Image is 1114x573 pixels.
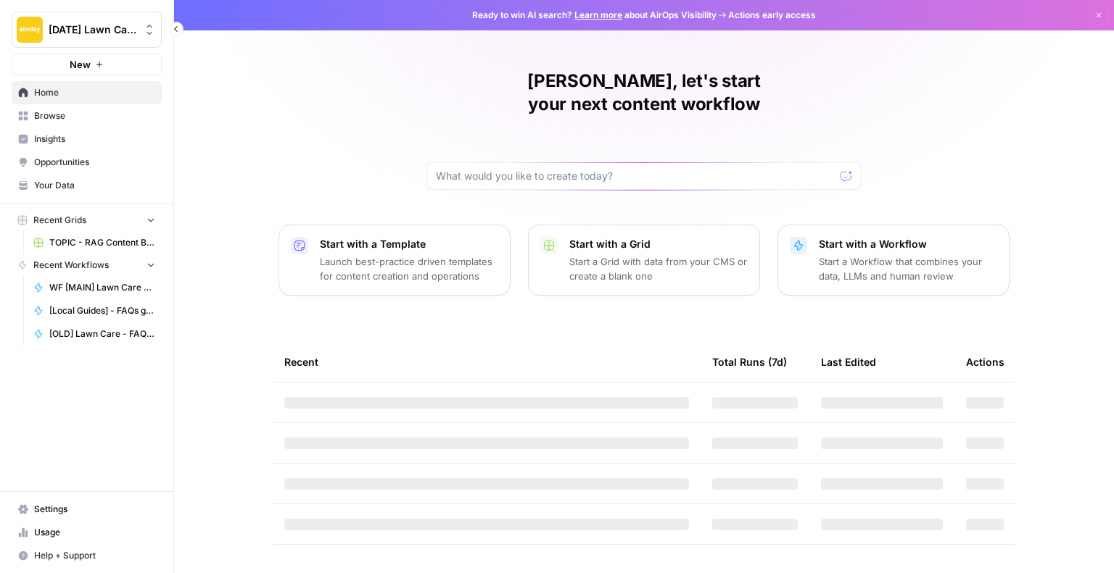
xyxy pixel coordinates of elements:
a: Usage [12,521,162,544]
span: Your Data [34,179,155,192]
button: Start with a TemplateLaunch best-practice driven templates for content creation and operations [278,225,511,296]
span: Actions early access [728,9,816,22]
button: Recent Grids [12,209,162,231]
button: Recent Workflows [12,254,162,276]
div: Actions [966,342,1004,382]
button: Workspace: Sunday Lawn Care [12,12,162,48]
div: Total Runs (7d) [712,342,787,382]
button: Help + Support [12,544,162,567]
span: Browse [34,109,155,122]
a: Settings [12,498,162,521]
span: Help + Support [34,549,155,562]
a: Opportunities [12,151,162,174]
p: Start with a Template [320,237,498,251]
a: WF [MAIN] Lawn Care - Local pSEO Page Generator [[PERSON_NAME]] [27,276,162,299]
span: Insights [34,133,155,146]
a: Your Data [12,174,162,197]
input: What would you like to create today? [436,169,835,183]
a: [OLD] Lawn Care - FAQs Generator [27,322,162,346]
span: Recent Workflows [33,259,109,272]
span: New [70,57,91,72]
p: Start a Grid with data from your CMS or create a blank one [569,254,748,283]
span: TOPIC - RAG Content Brief Grid [49,236,155,249]
a: [Local Guides] - FAQs generator [27,299,162,322]
a: TOPIC - RAG Content Brief Grid [27,231,162,254]
span: Home [34,86,155,99]
span: WF [MAIN] Lawn Care - Local pSEO Page Generator [[PERSON_NAME]] [49,281,155,294]
span: Ready to win AI search? about AirOps Visibility [472,9,717,22]
span: Usage [34,526,155,539]
p: Launch best-practice driven templates for content creation and operations [320,254,498,283]
p: Start with a Workflow [819,237,997,251]
span: [Local Guides] - FAQs generator [49,304,155,317]
img: Sunday Lawn Care Logo [17,17,43,43]
a: Insights [12,127,162,151]
span: [DATE] Lawn Care [49,22,136,37]
a: Learn more [574,9,622,20]
button: Start with a GridStart a Grid with data from your CMS or create a blank one [528,225,760,296]
span: Settings [34,503,155,516]
h1: [PERSON_NAME], let's start your next content workflow [426,70,862,116]
div: Last Edited [821,342,876,382]
span: Recent Grids [33,214,86,227]
p: Start with a Grid [569,237,748,251]
a: Home [12,81,162,104]
span: [OLD] Lawn Care - FAQs Generator [49,327,155,340]
span: Opportunities [34,156,155,169]
p: Start a Workflow that combines your data, LLMs and human review [819,254,997,283]
button: New [12,54,162,75]
a: Browse [12,104,162,127]
button: Start with a WorkflowStart a Workflow that combines your data, LLMs and human review [777,225,1010,296]
div: Recent [284,342,689,382]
